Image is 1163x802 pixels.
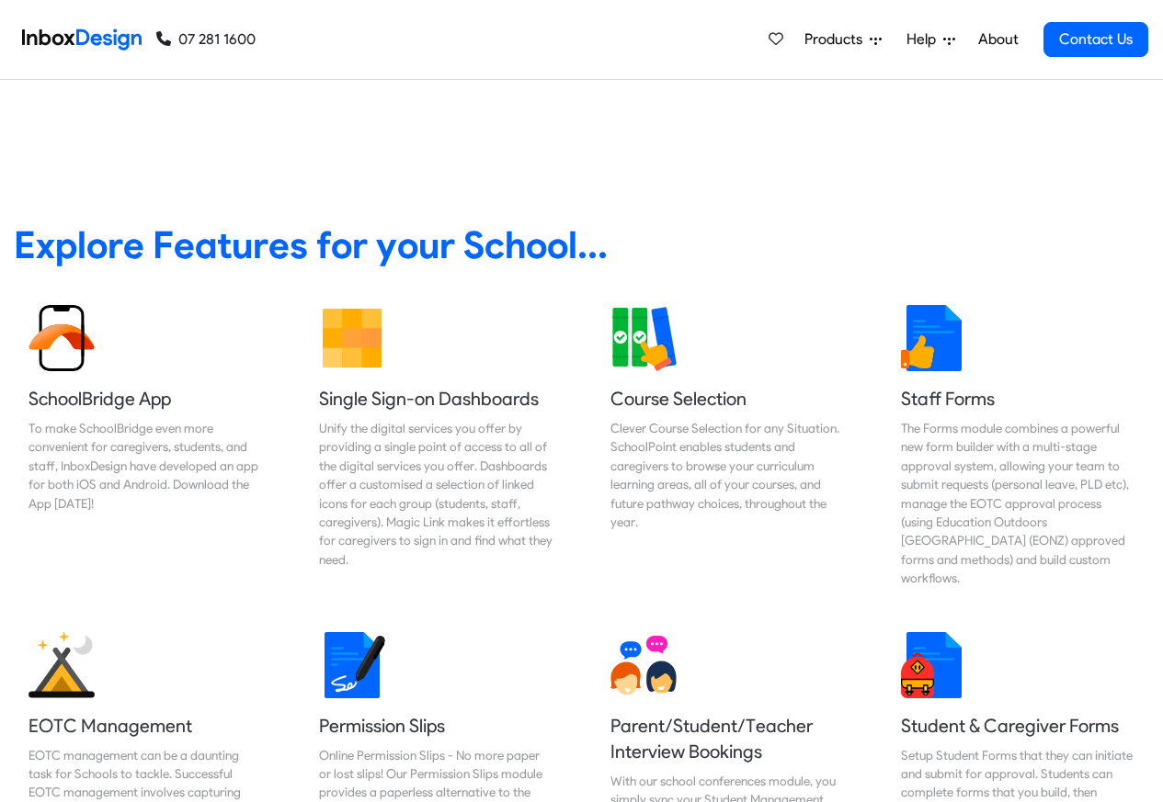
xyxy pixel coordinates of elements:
[29,713,262,739] h5: EOTC Management
[899,21,963,58] a: Help
[1043,22,1148,57] a: Contact Us
[901,419,1134,588] div: The Forms module combines a powerful new form builder with a multi-stage approval system, allowin...
[610,632,677,698] img: 2022_01_13_icon_conversation.svg
[29,419,262,513] div: To make SchoolBridge even more convenient for caregivers, students, and staff, InboxDesign have d...
[610,386,844,412] h5: Course Selection
[901,305,967,371] img: 2022_01_13_icon_thumbsup.svg
[886,290,1149,603] a: Staff Forms The Forms module combines a powerful new form builder with a multi-stage approval sys...
[319,632,385,698] img: 2022_01_18_icon_signature.svg
[973,21,1023,58] a: About
[901,386,1134,412] h5: Staff Forms
[319,386,553,412] h5: Single Sign-on Dashboards
[29,305,95,371] img: 2022_01_13_icon_sb_app.svg
[804,28,870,51] span: Products
[319,713,553,739] h5: Permission Slips
[319,419,553,569] div: Unify the digital services you offer by providing a single point of access to all of the digital ...
[610,419,844,531] div: Clever Course Selection for any Situation. SchoolPoint enables students and caregivers to browse ...
[610,305,677,371] img: 2022_01_13_icon_course_selection.svg
[156,28,256,51] a: 07 281 1600
[610,713,844,764] h5: Parent/Student/Teacher Interview Bookings
[304,290,567,603] a: Single Sign-on Dashboards Unify the digital services you offer by providing a single point of acc...
[29,632,95,698] img: 2022_01_25_icon_eonz.svg
[29,386,262,412] h5: SchoolBridge App
[797,21,889,58] a: Products
[319,305,385,371] img: 2022_01_13_icon_grid.svg
[14,221,1149,268] heading: Explore Features for your School...
[906,28,943,51] span: Help
[14,290,277,603] a: SchoolBridge App To make SchoolBridge even more convenient for caregivers, students, and staff, I...
[901,713,1134,739] h5: Student & Caregiver Forms
[901,632,967,698] img: 2022_01_13_icon_student_form.svg
[596,290,859,603] a: Course Selection Clever Course Selection for any Situation. SchoolPoint enables students and care...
